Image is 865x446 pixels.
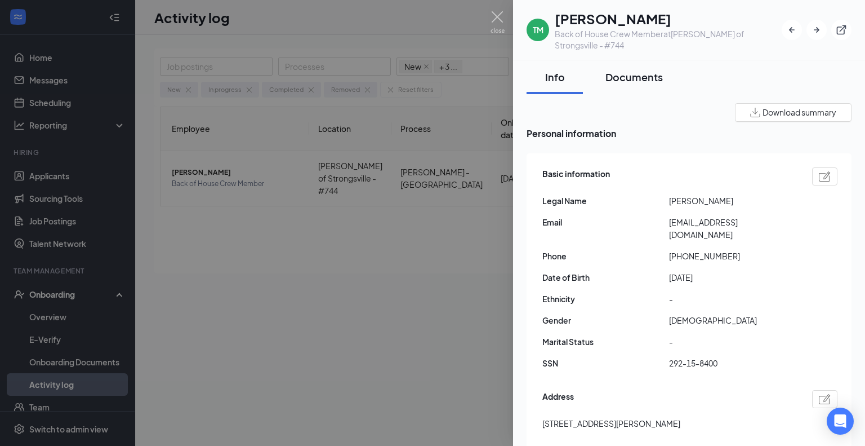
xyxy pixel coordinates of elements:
span: [STREET_ADDRESS][PERSON_NAME] [542,417,680,430]
span: Phone [542,250,669,262]
div: Info [538,70,572,84]
span: [PERSON_NAME] [669,195,796,207]
button: ArrowRight [806,20,827,40]
span: [EMAIL_ADDRESS][DOMAIN_NAME] [669,216,796,241]
span: Email [542,216,669,228]
div: Back of House Crew Member at [PERSON_NAME] of Strongsville - #744 [555,28,782,51]
div: Documents [605,70,663,84]
svg: ArrowRight [811,24,822,36]
span: Download summary [763,107,836,118]
span: [DEMOGRAPHIC_DATA] [669,314,796,326]
span: Marital Status [542,335,669,348]
button: Download summary [735,103,851,122]
span: Personal information [527,126,851,140]
span: [DATE] [669,271,796,284]
span: - [669,293,796,305]
span: Legal Name [542,195,669,207]
span: Ethnicity [542,293,669,305]
span: Gender [542,314,669,326]
span: [PHONE_NUMBER] [669,250,796,262]
span: Basic information [542,167,610,186]
h1: [PERSON_NAME] [555,9,782,28]
svg: ExternalLink [836,24,847,36]
span: Date of Birth [542,271,669,284]
span: - [669,335,796,348]
button: ExternalLink [831,20,851,40]
span: 292-15-8400 [669,357,796,369]
span: SSN [542,357,669,369]
span: Address [542,390,574,408]
div: TM [533,24,543,36]
button: ArrowLeftNew [782,20,802,40]
svg: ArrowLeftNew [786,24,797,36]
div: Open Intercom Messenger [827,408,854,435]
